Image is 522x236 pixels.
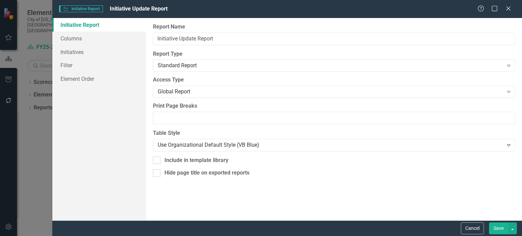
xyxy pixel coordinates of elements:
[110,5,168,12] span: Initiative Update Report
[153,33,515,45] input: Report Name
[153,102,515,110] label: Print Page Breaks
[153,50,515,58] label: Report Type
[52,72,146,86] a: Element Order
[59,5,103,12] span: Initiative Report
[461,222,484,234] button: Cancel
[52,45,146,59] a: Initiatives
[164,169,249,177] div: Hide page title on exported reports
[52,32,146,45] a: Columns
[489,222,508,234] button: Save
[153,129,515,137] label: Table Style
[153,23,515,31] label: Report Name
[153,76,515,84] label: Access Type
[164,157,228,164] div: Include in template library
[158,62,503,70] div: Standard Report
[52,58,146,72] a: Filter
[158,88,503,96] div: Global Report
[52,18,146,32] a: Initiative Report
